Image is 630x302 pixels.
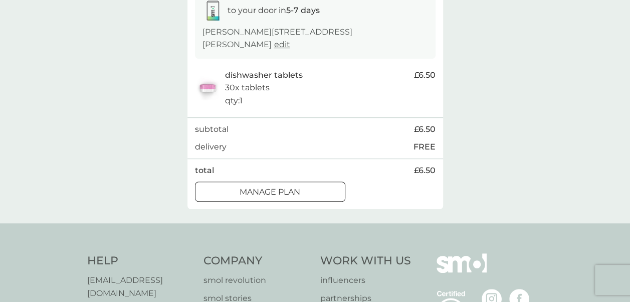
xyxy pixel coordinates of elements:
[414,123,436,136] span: £6.50
[203,253,310,269] h4: Company
[320,274,411,287] a: influencers
[195,140,227,154] p: delivery
[225,69,303,82] p: dishwasher tablets
[225,81,270,94] p: 30x tablets
[225,94,243,107] p: qty : 1
[274,40,290,49] a: edit
[87,253,194,269] h4: Help
[195,182,345,202] button: Manage plan
[414,69,436,82] span: £6.50
[437,253,487,287] img: smol
[87,274,194,299] a: [EMAIL_ADDRESS][DOMAIN_NAME]
[202,26,428,51] p: [PERSON_NAME][STREET_ADDRESS][PERSON_NAME]
[413,140,436,154] p: FREE
[203,274,310,287] a: smol revolution
[195,123,229,136] p: subtotal
[414,164,436,177] span: £6.50
[320,253,411,269] h4: Work With Us
[286,6,320,15] strong: 5-7 days
[195,164,214,177] p: total
[228,6,320,15] span: to your door in
[240,186,300,199] p: Manage plan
